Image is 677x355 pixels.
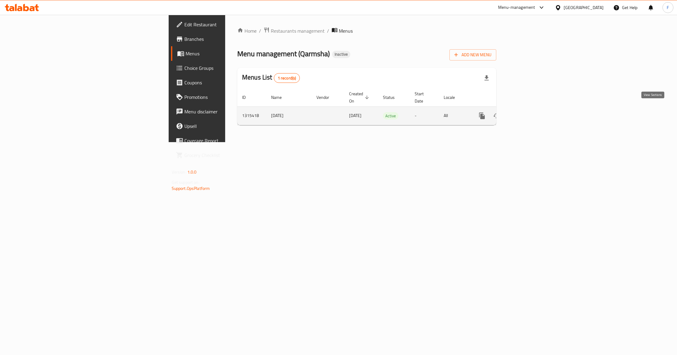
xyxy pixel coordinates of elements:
span: Edit Restaurant [184,21,277,28]
th: Actions [470,88,538,107]
td: - [410,106,439,125]
a: Menus [171,46,282,61]
div: [GEOGRAPHIC_DATA] [564,4,604,11]
span: Created On [349,90,371,105]
a: Menu disclaimer [171,104,282,119]
span: Inactive [332,52,350,57]
span: Status [383,94,403,101]
a: Upsell [171,119,282,133]
h2: Menus List [242,73,300,83]
span: Locale [444,94,463,101]
span: Add New Menu [454,51,491,59]
div: Total records count [274,73,300,83]
a: Grocery Checklist [171,148,282,162]
a: Edit Restaurant [171,17,282,32]
button: Change Status [489,109,504,123]
button: Add New Menu [449,49,496,60]
span: Promotions [184,93,277,101]
a: Coupons [171,75,282,90]
table: enhanced table [237,88,538,125]
span: 1.0.0 [187,168,197,176]
li: / [327,27,329,34]
nav: breadcrumb [237,27,496,35]
span: F [667,4,669,11]
span: Coverage Report [184,137,277,144]
span: Get support on: [172,178,199,186]
span: Coupons [184,79,277,86]
a: Branches [171,32,282,46]
td: [DATE] [266,106,312,125]
span: Menu management ( Qarmsha ) [237,47,330,60]
span: 1 record(s) [274,75,300,81]
a: Restaurants management [264,27,325,35]
span: [DATE] [349,112,361,119]
span: Upsell [184,122,277,130]
span: ID [242,94,254,101]
div: Inactive [332,51,350,58]
span: Choice Groups [184,64,277,72]
td: All [439,106,470,125]
span: Active [383,112,398,119]
a: Support.OpsPlatform [172,184,210,192]
a: Choice Groups [171,61,282,75]
span: Menus [186,50,277,57]
span: Grocery Checklist [184,151,277,159]
div: Export file [479,71,494,85]
span: Name [271,94,290,101]
button: more [475,109,489,123]
span: Vendor [316,94,337,101]
span: Start Date [415,90,432,105]
span: Version: [172,168,186,176]
a: Coverage Report [171,133,282,148]
span: Branches [184,35,277,43]
div: Menu-management [498,4,535,11]
span: Menu disclaimer [184,108,277,115]
a: Promotions [171,90,282,104]
span: Restaurants management [271,27,325,34]
span: Menus [339,27,353,34]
